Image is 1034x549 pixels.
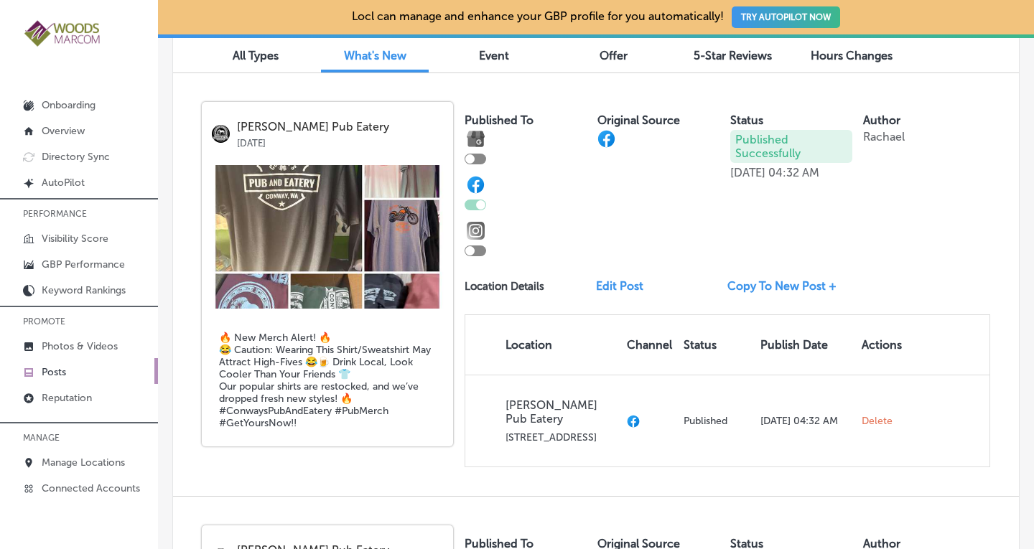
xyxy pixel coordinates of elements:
[811,49,893,62] span: Hours Changes
[479,49,509,62] span: Event
[42,456,125,469] p: Manage Locations
[42,233,108,245] p: Visibility Score
[730,130,852,163] p: Published Successfully
[233,49,279,62] span: All Types
[600,49,628,62] span: Offer
[237,121,443,133] p: [PERSON_NAME] Pub Eatery
[42,340,118,352] p: Photos & Videos
[42,482,140,494] p: Connected Accounts
[42,177,85,189] p: AutoPilot
[42,125,85,137] p: Overview
[730,113,763,127] label: Status
[768,166,819,179] p: 04:32 AM
[678,315,755,375] th: Status
[694,49,772,62] span: 5-Star Reviews
[596,279,655,293] a: Edit Post
[506,431,615,444] p: [STREET_ADDRESS]
[344,49,406,62] span: What's New
[42,258,125,271] p: GBP Performance
[597,113,680,127] label: Original Source
[465,315,621,375] th: Location
[863,130,905,144] p: Rachael
[732,6,840,28] button: TRY AUTOPILOT NOW
[212,125,230,143] img: logo
[863,113,900,127] label: Author
[465,113,534,127] label: Published To
[42,392,92,404] p: Reputation
[202,165,453,309] img: 1758108775547918202_122155335092780834_541906269572686741_n.jpg
[465,280,544,293] p: Location Details
[727,279,848,293] a: Copy To New Post +
[42,284,126,296] p: Keyword Rankings
[760,415,850,427] p: [DATE] 04:32 AM
[856,315,908,375] th: Actions
[219,332,436,429] h5: 🔥 New Merch Alert! 🔥 😂 Caution: Wearing This Shirt/Sweatshirt May Attract High-Fives 😂🍺 Drink Loc...
[42,99,96,111] p: Onboarding
[42,151,110,163] p: Directory Sync
[42,366,66,378] p: Posts
[684,415,749,427] p: Published
[730,166,765,179] p: [DATE]
[862,415,893,428] span: Delete
[506,398,615,426] p: [PERSON_NAME] Pub Eatery
[621,315,678,375] th: Channel
[755,315,856,375] th: Publish Date
[237,133,443,149] p: [DATE]
[23,19,102,48] img: 4a29b66a-e5ec-43cd-850c-b989ed1601aaLogo_Horizontal_BerryOlive_1000.jpg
